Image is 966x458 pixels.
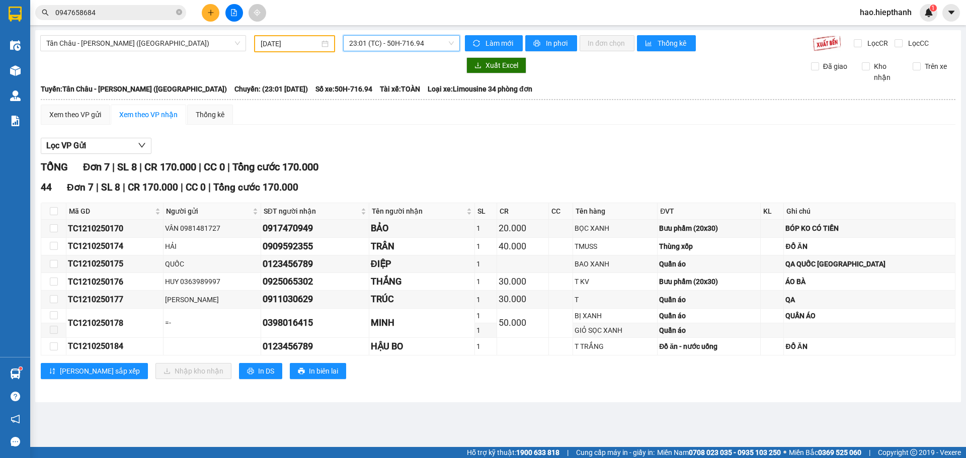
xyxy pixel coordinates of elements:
[68,317,162,329] div: TC1210250178
[254,9,261,16] span: aim
[499,316,546,330] div: 50.000
[123,181,125,193] span: |
[473,40,481,48] span: sync
[19,367,22,370] sup: 1
[785,294,953,305] div: QA
[657,447,781,458] span: Miền Nam
[144,161,196,173] span: CR 170.000
[96,181,99,193] span: |
[60,365,140,377] span: [PERSON_NAME] sắp xếp
[138,141,146,149] span: down
[658,38,688,49] span: Thống kê
[516,448,559,456] strong: 1900 633 818
[204,161,225,173] span: CC 0
[575,325,656,336] div: GIỎ SỌC XANH
[533,40,542,48] span: printer
[904,38,930,49] span: Lọc CC
[11,392,20,401] span: question-circle
[119,109,178,120] div: Xem theo VP nhận
[181,181,183,193] span: |
[349,36,454,51] span: 23:01 (TC) - 50H-716.94
[176,8,182,18] span: close-circle
[66,338,164,355] td: TC1210250184
[263,239,367,253] div: 0909592355
[139,161,142,173] span: |
[369,220,475,237] td: BẢO
[785,241,953,252] div: ĐỒ ĂN
[924,8,933,17] img: icon-new-feature
[474,62,481,70] span: download
[42,9,49,16] span: search
[659,341,759,352] div: Đồ ăn - nước uống
[263,221,367,235] div: 0917470949
[166,206,250,217] span: Người gửi
[575,258,656,269] div: BAO XANH
[476,294,496,305] div: 1
[818,448,861,456] strong: 0369 525 060
[258,365,274,377] span: In DS
[372,206,464,217] span: Tên người nhận
[863,38,890,49] span: Lọc CR
[497,203,548,220] th: CR
[67,181,94,193] span: Đơn 7
[46,139,86,152] span: Lọc VP Gửi
[467,447,559,458] span: Hỗ trợ kỹ thuật:
[369,255,475,273] td: ĐIỆP
[785,276,953,287] div: ÁO BÀ
[165,294,259,305] div: [PERSON_NAME]
[263,339,367,353] div: 0123456789
[575,310,656,321] div: BỊ XANH
[261,238,369,255] td: 0909592355
[466,57,526,73] button: downloadXuất Excel
[475,203,498,220] th: SL
[476,223,496,234] div: 1
[910,449,917,456] span: copyright
[476,258,496,269] div: 1
[165,258,259,269] div: QUỐC
[66,255,164,273] td: TC1210250175
[575,294,656,305] div: T
[225,4,243,22] button: file-add
[69,206,153,217] span: Mã GD
[785,341,953,352] div: ĐỒ ĂN
[202,4,219,22] button: plus
[10,369,21,379] img: warehouse-icon
[261,273,369,291] td: 0925065302
[263,292,367,306] div: 0911030629
[942,4,960,22] button: caret-down
[499,239,546,253] div: 40.000
[369,309,475,338] td: MINH
[869,447,870,458] span: |
[659,258,759,269] div: Quần áo
[549,203,573,220] th: CC
[68,222,162,235] div: TC1210250170
[789,447,861,458] span: Miền Bắc
[499,221,546,235] div: 20.000
[931,5,935,12] span: 1
[369,338,475,355] td: HẬU BO
[783,450,786,454] span: ⚪️
[290,363,346,379] button: printerIn biên lai
[11,414,20,424] span: notification
[567,447,569,458] span: |
[101,181,120,193] span: SL 8
[371,292,473,306] div: TRÚC
[659,294,759,305] div: Quần áo
[476,325,496,336] div: 1
[380,83,420,95] span: Tài xế: TOÀN
[659,276,759,287] div: Bưu phẩm (20x30)
[41,85,227,93] b: Tuyến: Tân Châu - [PERSON_NAME] ([GEOGRAPHIC_DATA])
[10,116,21,126] img: solution-icon
[66,238,164,255] td: TC1210250174
[371,239,473,253] div: TRÂN
[658,203,761,220] th: ĐVT
[263,257,367,271] div: 0123456789
[785,258,953,269] div: QA QUỐC [GEOGRAPHIC_DATA]
[230,9,237,16] span: file-add
[261,309,369,338] td: 0398016415
[10,40,21,51] img: warehouse-icon
[10,65,21,76] img: warehouse-icon
[499,274,546,289] div: 30.000
[55,7,174,18] input: Tìm tên, số ĐT hoặc mã đơn
[68,340,162,352] div: TC1210250184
